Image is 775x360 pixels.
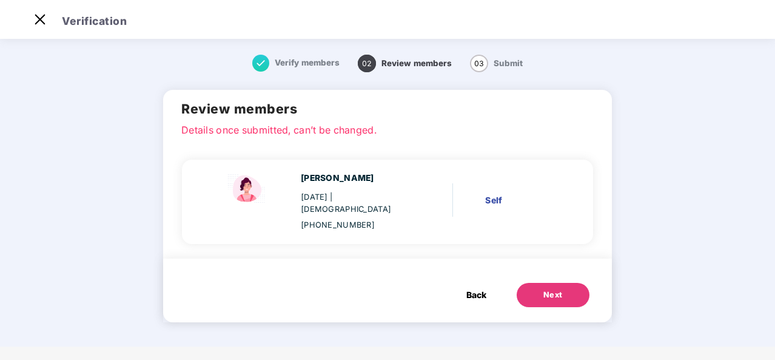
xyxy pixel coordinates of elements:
[252,55,269,72] img: svg+xml;base64,PHN2ZyB4bWxucz0iaHR0cDovL3d3dy53My5vcmcvMjAwMC9zdmciIHdpZHRoPSIxNiIgaGVpZ2h0PSIxNi...
[181,99,594,119] h2: Review members
[181,123,594,134] p: Details once submitted, can’t be changed.
[470,55,488,72] span: 03
[358,55,376,72] span: 02
[454,283,498,307] button: Back
[494,58,523,68] span: Submit
[466,288,486,302] span: Back
[301,172,411,185] div: [PERSON_NAME]
[301,191,411,216] div: [DATE]
[223,172,272,206] img: svg+xml;base64,PHN2ZyBpZD0iU3BvdXNlX2ljb24iIHhtbG5zPSJodHRwOi8vd3d3LnczLm9yZy8yMDAwL3N2ZyIgd2lkdG...
[301,219,411,231] div: [PHONE_NUMBER]
[485,194,557,207] div: Self
[381,58,452,68] span: Review members
[543,289,563,301] div: Next
[517,283,589,307] button: Next
[275,58,340,67] span: Verify members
